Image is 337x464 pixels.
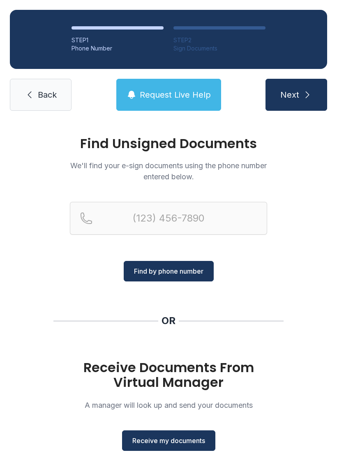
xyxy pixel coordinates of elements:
[70,202,267,235] input: Reservation phone number
[72,44,164,53] div: Phone Number
[162,314,175,327] div: OR
[70,160,267,182] p: We'll find your e-sign documents using the phone number entered below.
[72,36,164,44] div: STEP 1
[173,44,265,53] div: Sign Documents
[70,360,267,390] h1: Receive Documents From Virtual Manager
[38,89,57,101] span: Back
[173,36,265,44] div: STEP 2
[70,400,267,411] p: A manager will look up and send your documents
[132,436,205,446] span: Receive my documents
[140,89,211,101] span: Request Live Help
[134,266,203,276] span: Find by phone number
[280,89,299,101] span: Next
[70,137,267,150] h1: Find Unsigned Documents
